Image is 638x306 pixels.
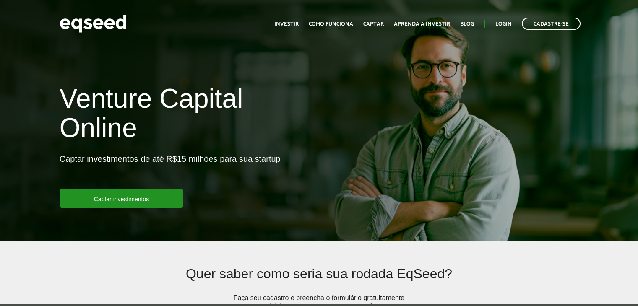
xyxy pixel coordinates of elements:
[60,154,281,189] p: Captar investimentos de até R$15 milhões para sua startup
[522,18,581,30] a: Cadastre-se
[60,189,184,208] a: Captar investimentos
[274,21,299,27] a: Investir
[460,21,474,27] a: Blog
[113,267,526,294] h2: Quer saber como seria sua rodada EqSeed?
[60,13,127,35] img: EqSeed
[60,84,313,147] h1: Venture Capital Online
[309,21,353,27] a: Como funciona
[495,21,512,27] a: Login
[363,21,384,27] a: Captar
[394,21,450,27] a: Aprenda a investir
